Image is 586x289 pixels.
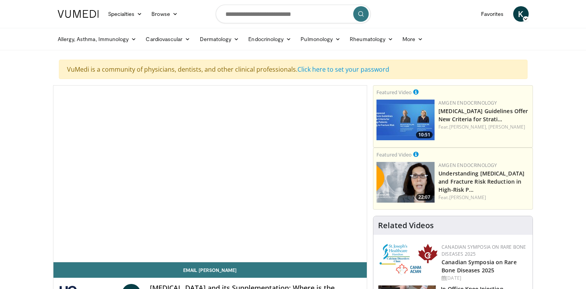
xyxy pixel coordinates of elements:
[442,258,517,274] a: Canadian Symposia on Rare Bone Diseases 2025
[438,194,529,201] div: Feat.
[488,124,525,130] a: [PERSON_NAME]
[297,65,389,74] a: Click here to set your password
[376,89,412,96] small: Featured Video
[58,10,99,18] img: VuMedi Logo
[376,100,435,140] img: 7b525459-078d-43af-84f9-5c25155c8fbb.png.150x105_q85_crop-smart_upscale.jpg
[296,31,345,47] a: Pulmonology
[398,31,428,47] a: More
[53,86,367,262] video-js: Video Player
[438,124,529,131] div: Feat.
[103,6,147,22] a: Specialties
[380,244,438,275] img: 59b7dea3-8883-45d6-a110-d30c6cb0f321.png.150x105_q85_autocrop_double_scale_upscale_version-0.2.png
[438,170,524,193] a: Understanding [MEDICAL_DATA] and Fracture Risk Reduction in High-Risk P…
[216,5,371,23] input: Search topics, interventions
[53,31,141,47] a: Allergy, Asthma, Immunology
[59,60,528,79] div: VuMedi is a community of physicians, dentists, and other clinical professionals.
[416,131,433,138] span: 10:51
[244,31,296,47] a: Endocrinology
[476,6,509,22] a: Favorites
[438,100,497,106] a: Amgen Endocrinology
[378,221,434,230] h4: Related Videos
[438,107,528,123] a: [MEDICAL_DATA] Guidelines Offer New Criteria for Strati…
[442,275,526,282] div: [DATE]
[141,31,195,47] a: Cardiovascular
[416,194,433,201] span: 22:07
[147,6,182,22] a: Browse
[513,6,529,22] a: K
[376,162,435,203] img: c9a25db3-4db0-49e1-a46f-17b5c91d58a1.png.150x105_q85_crop-smart_upscale.png
[376,151,412,158] small: Featured Video
[449,124,487,130] a: [PERSON_NAME],
[345,31,398,47] a: Rheumatology
[449,194,486,201] a: [PERSON_NAME]
[376,100,435,140] a: 10:51
[376,162,435,203] a: 22:07
[53,262,367,278] a: Email [PERSON_NAME]
[438,162,497,169] a: Amgen Endocrinology
[195,31,244,47] a: Dermatology
[442,244,526,257] a: Canadian Symposia on Rare Bone Diseases 2025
